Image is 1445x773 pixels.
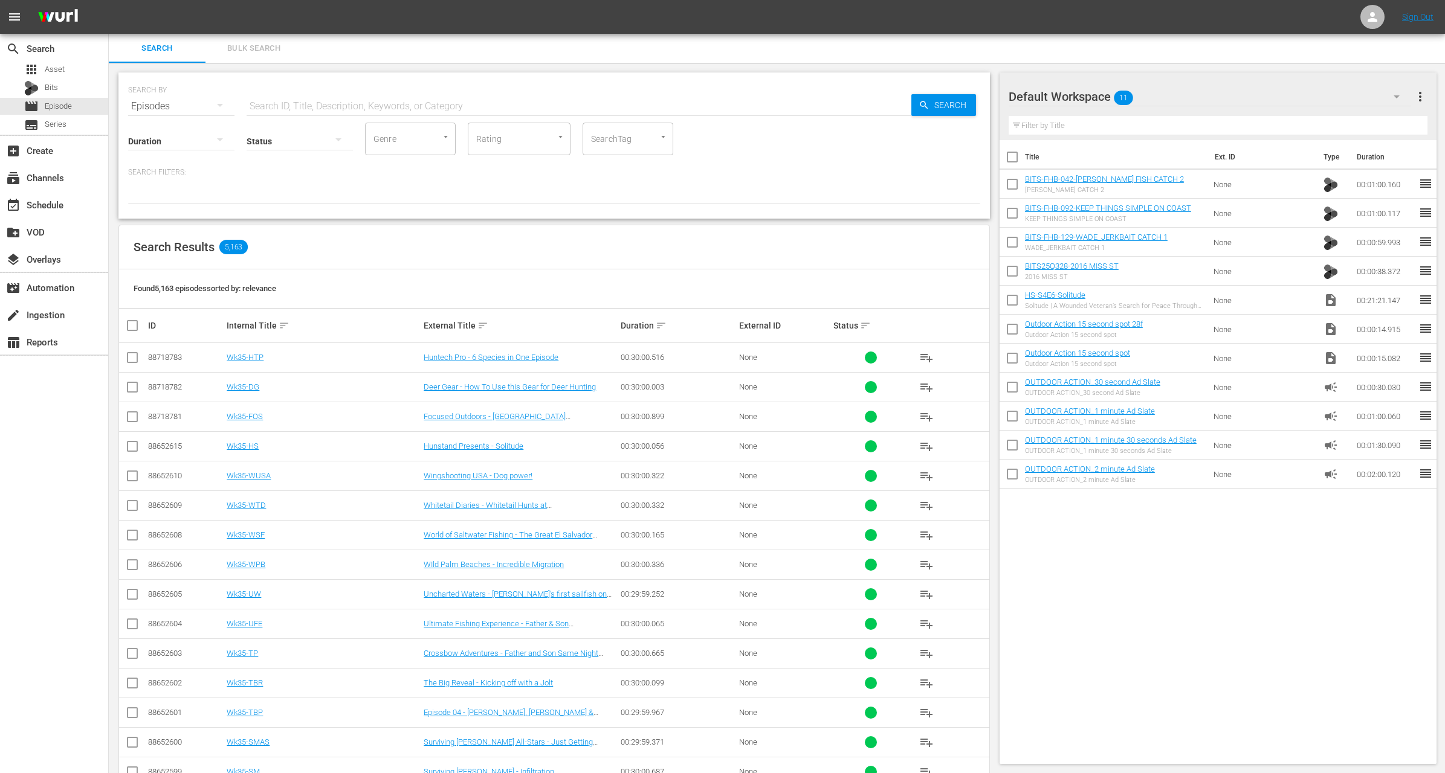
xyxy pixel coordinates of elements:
div: 00:30:00.165 [621,530,735,539]
button: playlist_add [912,669,941,698]
td: 00:01:00.060 [1352,402,1418,431]
span: playlist_add [919,350,934,365]
span: Asset [24,62,39,77]
td: None [1209,402,1319,431]
div: None [739,619,830,628]
span: Create [6,144,21,158]
a: The Big Reveal - Kicking off with a Jolt [424,678,553,687]
a: Surviving [PERSON_NAME] All-Stars - Just Getting Started [424,737,598,755]
td: None [1209,431,1319,460]
span: 11 [1114,85,1133,111]
div: 88718782 [148,382,223,391]
a: Uncharted Waters - [PERSON_NAME]’s first sailfish on [PERSON_NAME]’s new 43 foot Invincible in Ft... [424,589,612,617]
a: Deer Gear - How To Use this Gear for Deer Hunting [424,382,596,391]
span: Schedule [6,198,21,213]
span: more_vert [1413,89,1427,104]
span: sort [477,320,488,331]
td: 00:01:00.160 [1352,170,1418,199]
div: 88652601 [148,708,223,717]
span: sort [860,320,871,331]
td: 00:00:15.082 [1352,344,1418,373]
div: WADE_JERKBAIT CATCH 1 [1025,244,1168,252]
div: Default Workspace [1009,80,1411,114]
span: Bits [1324,233,1338,251]
a: Hunstand Presents - Solitude [424,441,523,451]
div: 00:30:00.056 [621,441,735,451]
span: reorder [1418,408,1433,423]
button: playlist_add [912,402,941,431]
span: Asset [45,63,65,75]
div: 00:29:59.967 [621,708,735,717]
div: [PERSON_NAME] CATCH 2 [1025,186,1184,194]
td: 00:02:00.120 [1352,460,1418,489]
div: External Title [424,318,617,333]
div: OUTDOOR ACTION_30 second Ad Slate [1025,389,1160,397]
a: Wk35-TBP [227,708,263,717]
div: Bits [24,81,39,95]
span: reorder [1418,205,1433,220]
td: None [1209,286,1319,315]
span: Bits [1324,175,1338,193]
a: Crossbow Adventures - Father and Son Same Night Bucks - [US_STATE] Double Header [424,649,603,667]
button: playlist_add [912,550,941,579]
span: Bulk Search [213,42,295,56]
span: Video [1324,322,1338,336]
button: playlist_add [912,698,941,727]
img: TV Bits [1324,207,1338,221]
a: Ultimate Fishing Experience - Father & Son [PERSON_NAME] [424,619,574,637]
div: 88652600 [148,737,223,746]
span: subtitles [24,118,39,132]
span: Bits [45,82,58,94]
span: reorder [1418,379,1433,394]
div: 00:30:00.322 [621,471,735,480]
button: playlist_add [912,521,941,550]
div: None [739,737,830,746]
a: Outdoor Action 15 second spot [1025,348,1130,358]
th: Duration [1350,140,1422,174]
div: 00:30:00.336 [621,560,735,569]
div: 00:30:00.099 [621,678,735,687]
div: None [739,708,830,717]
span: Bits [1324,262,1338,280]
p: Search Filters: [128,167,980,178]
div: 88652609 [148,501,223,510]
span: reorder [1418,466,1433,481]
div: Outdoor Action 15 second spot [1025,360,1130,368]
button: Open [555,131,566,143]
span: playlist_add [919,439,934,454]
span: reorder [1418,234,1433,249]
span: playlist_add [919,735,934,749]
div: 88652603 [148,649,223,658]
span: Bits [1324,204,1338,222]
div: External ID [739,321,830,330]
div: OUTDOOR ACTION_2 minute Ad Slate [1025,476,1155,484]
a: Wk35-FOS [227,412,263,421]
a: Whitetail Diaries - Whitetail Hunts at [GEOGRAPHIC_DATA] [424,501,552,519]
span: Episode [24,99,39,114]
div: 88652615 [148,441,223,451]
span: reorder [1418,263,1433,278]
a: BITS-FHB-129-WADE_JERKBAIT CATCH 1 [1025,233,1168,242]
button: playlist_add [912,432,941,461]
span: playlist_add [919,498,934,513]
div: None [739,412,830,421]
a: Outdoor Action 15 second spot 28f [1025,319,1143,329]
span: Video [1324,293,1338,307]
td: None [1209,315,1319,344]
td: 00:21:21.147 [1352,286,1418,315]
div: None [739,353,830,362]
a: Huntech Pro - 6 Species in One Episode [424,353,558,362]
a: Wk35-SMAS [227,737,270,746]
div: 00:29:59.252 [621,589,735,598]
div: 88652610 [148,471,223,480]
a: Wk35-WPB [227,560,265,569]
div: 00:30:00.332 [621,501,735,510]
span: Search [116,42,198,56]
a: Wk35-UW [227,589,261,598]
button: playlist_add [912,728,941,757]
td: 00:00:59.993 [1352,228,1418,257]
a: BITS-FHB-092-KEEP THINGS SIMPLE ON COAST [1025,204,1191,213]
a: OUTDOOR ACTION_1 minute Ad Slate [1025,406,1155,415]
td: None [1209,373,1319,402]
a: Wk35-WSF [227,530,265,539]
